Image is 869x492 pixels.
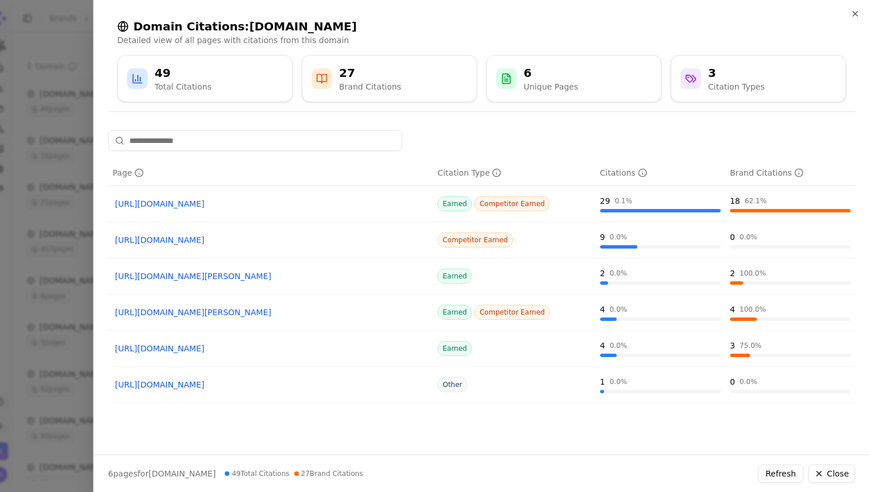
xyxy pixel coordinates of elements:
span: Competitor Earned [474,196,550,211]
a: [URL][DOMAIN_NAME] [115,379,426,390]
span: 49 Total Citations [225,469,289,478]
div: 0 [730,376,735,388]
button: Close [808,464,855,483]
div: 0.0 % [610,269,628,278]
span: Earned [437,341,472,356]
div: Page [113,167,144,179]
div: Brand Citations [339,81,401,92]
div: 0.0 % [610,377,628,386]
div: 29 [600,195,610,207]
div: 9 [600,231,605,243]
div: 0.0 % [610,341,628,350]
div: 2 [600,268,605,279]
div: 4 [600,304,605,315]
a: [URL][DOMAIN_NAME] [115,234,426,246]
th: page [108,160,433,186]
p: Detailed view of all pages with citations from this domain [117,34,846,46]
div: 0.0 % [610,233,628,242]
div: Citation Type [437,167,501,179]
a: [URL][DOMAIN_NAME] [115,198,426,210]
div: 3 [708,65,764,81]
h2: Domain Citations: [DOMAIN_NAME] [117,18,846,34]
div: 100.0 % [740,305,766,314]
th: brandCitationCount [725,160,855,186]
span: 27 Brand Citations [294,469,363,478]
div: 0.0 % [610,305,628,314]
div: Citations [600,167,647,179]
a: [URL][DOMAIN_NAME][PERSON_NAME] [115,307,426,318]
span: Other [437,377,467,392]
div: 2 [730,268,735,279]
div: 1 [600,376,605,388]
div: 18 [730,195,740,207]
div: 75.0 % [740,341,762,350]
div: Citation Types [708,81,764,92]
div: 49 [155,65,212,81]
div: 6 [524,65,578,81]
span: 6 [108,469,113,478]
button: Refresh [758,464,803,483]
div: 0.0 % [740,377,758,386]
div: 3 [730,340,735,351]
div: 100.0 % [740,269,766,278]
span: Earned [437,305,472,320]
div: Data table [108,160,855,403]
div: Unique Pages [524,81,578,92]
span: Earned [437,196,472,211]
th: totalCitationCount [595,160,725,186]
div: 0.0 % [740,233,758,242]
div: 4 [730,304,735,315]
span: [DOMAIN_NAME] [148,469,216,478]
div: 0.1 % [615,196,633,206]
p: page s for [108,468,216,479]
div: 4 [600,340,605,351]
div: 0 [730,231,735,243]
span: Earned [437,269,472,284]
div: Total Citations [155,81,212,92]
a: [URL][DOMAIN_NAME][PERSON_NAME] [115,270,426,282]
span: Competitor Earned [437,233,513,247]
span: Competitor Earned [474,305,550,320]
div: 27 [339,65,401,81]
div: 62.1 % [745,196,767,206]
th: citationTypes [433,160,595,186]
a: [URL][DOMAIN_NAME] [115,343,426,354]
div: Brand Citations [730,167,803,179]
